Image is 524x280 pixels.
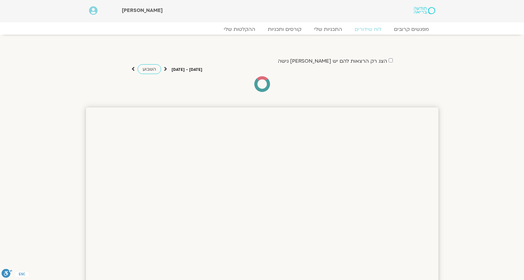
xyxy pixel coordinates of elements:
[122,7,163,14] span: [PERSON_NAME]
[388,26,435,32] a: מפגשים קרובים
[138,64,161,74] a: השבוע
[217,26,262,32] a: ההקלטות שלי
[278,58,387,64] label: הצג רק הרצאות להם יש [PERSON_NAME] גישה
[308,26,348,32] a: התכניות שלי
[89,26,435,32] nav: Menu
[348,26,388,32] a: לוח שידורים
[143,66,156,72] span: השבוע
[262,26,308,32] a: קורסים ותכניות
[172,66,202,73] p: [DATE] - [DATE]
